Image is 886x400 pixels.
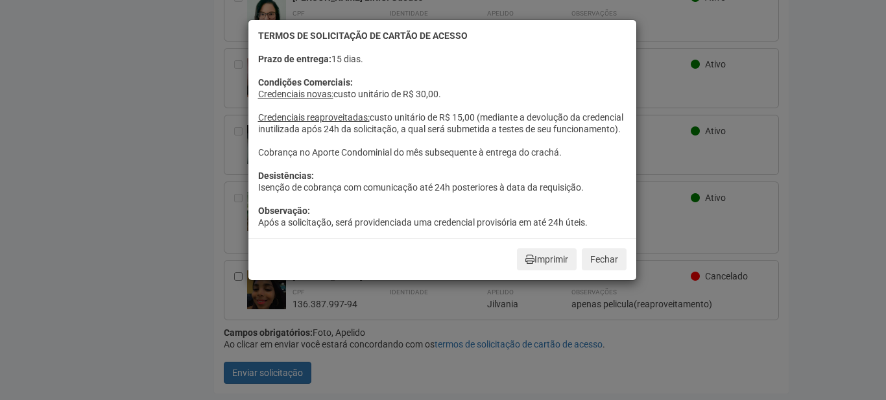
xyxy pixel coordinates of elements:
button: Fechar [582,248,627,270]
u: Credenciais reaproveitadas: [258,112,370,123]
strong: Condições Comerciais: [258,77,353,88]
strong: Observação: [258,206,310,216]
button: Imprimir [517,248,577,270]
strong: Prazo de entrega: [258,54,331,64]
u: Credenciais novas: [258,89,333,99]
strong: Desistências: [258,171,314,181]
div: 15 dias. custo unitário de R$ 30,00. custo unitário de R$ 15,00 (mediante a devolução da credenci... [258,53,627,228]
strong: TERMOS DE SOLICITAÇÃO DE CARTÃO DE ACESSO [258,30,468,41]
